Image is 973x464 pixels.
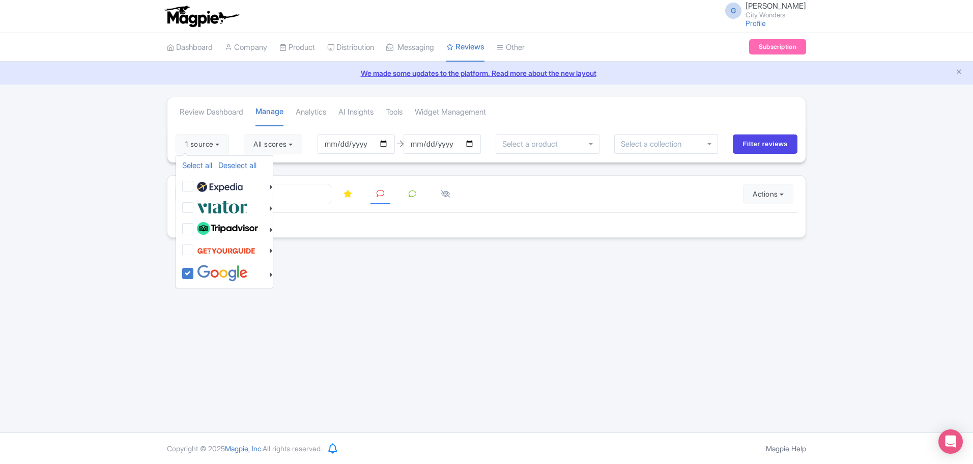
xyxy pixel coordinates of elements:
a: AI Insights [338,98,374,126]
a: Deselect all [218,160,256,170]
span: G [725,3,741,19]
a: Manage [255,98,283,127]
button: All scores [244,134,302,154]
a: Distribution [327,34,374,62]
ul: 1 source [176,155,273,288]
img: google-96de159c2084212d3cdd3c2fb262314c.svg [197,265,248,282]
a: Select all [182,160,212,170]
span: Magpie, Inc. [225,444,263,453]
img: get_your_guide-5a6366678479520ec94e3f9d2b9f304b.svg [197,241,255,260]
input: Filter reviews [733,134,797,154]
small: City Wonders [746,12,806,18]
a: Dashboard [167,34,213,62]
img: logo-ab69f6fb50320c5b225c76a69d11143b.png [162,5,241,28]
a: Review Dashboard [180,98,243,126]
div: Open Intercom Messenger [938,429,963,454]
div: Copyright © 2025 All rights reserved. [161,443,328,454]
img: expedia22-01-93867e2ff94c7cd37d965f09d456db68.svg [197,179,243,195]
a: Magpie Help [766,444,806,453]
button: Close announcement [955,67,963,78]
button: Actions [743,184,793,204]
button: 1 source [176,134,229,154]
a: Tools [386,98,403,126]
input: Select a collection [621,140,689,149]
a: Messaging [386,34,434,62]
img: viator-e2bf771eb72f7a6029a5edfbb081213a.svg [197,199,248,215]
a: G [PERSON_NAME] City Wonders [719,2,806,18]
img: tripadvisor_background-ebb97188f8c6c657a79ad20e0caa6051.svg [197,222,258,235]
a: Company [225,34,267,62]
a: Subscription [749,39,806,54]
a: Reviews [446,33,484,62]
a: Profile [746,19,766,28]
a: Product [279,34,315,62]
a: Other [497,34,525,62]
a: Analytics [296,98,326,126]
a: We made some updates to the platform. Read more about the new layout [6,68,967,78]
span: [PERSON_NAME] [746,1,806,11]
a: Widget Management [415,98,486,126]
input: Select a product [502,140,563,149]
